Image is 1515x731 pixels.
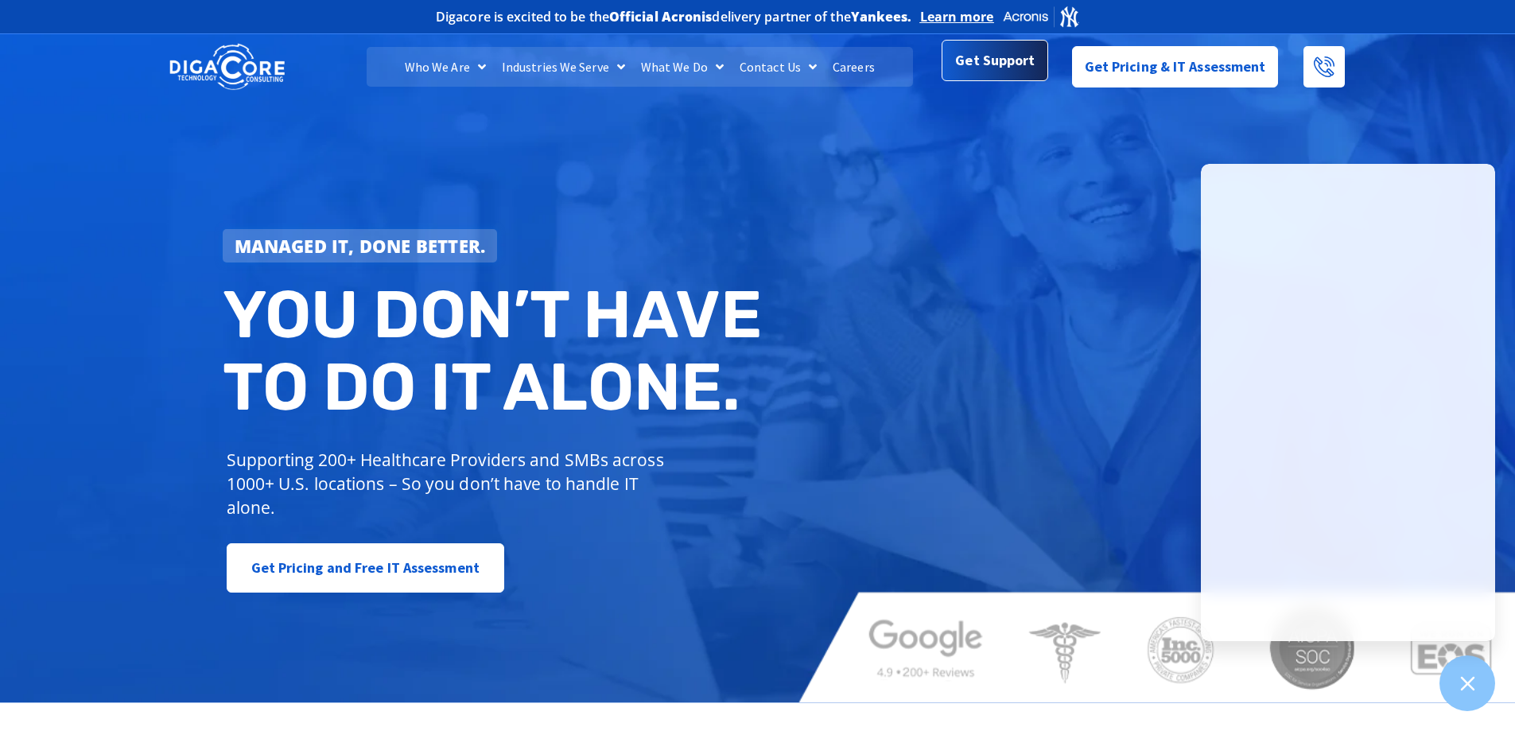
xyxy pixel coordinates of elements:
[227,448,671,519] p: Supporting 200+ Healthcare Providers and SMBs across 1000+ U.S. locations – So you don’t have to ...
[494,47,633,87] a: Industries We Serve
[367,47,912,87] nav: Menu
[227,543,504,593] a: Get Pricing and Free IT Assessment
[920,9,994,25] a: Learn more
[169,42,285,92] img: DigaCore Technology Consulting
[851,8,912,25] b: Yankees.
[1002,5,1080,28] img: Acronis
[223,229,498,262] a: Managed IT, done better.
[942,40,1047,81] a: Get Support
[235,234,486,258] strong: Managed IT, done better.
[633,47,732,87] a: What We Do
[251,552,480,584] span: Get Pricing and Free IT Assessment
[732,47,825,87] a: Contact Us
[955,45,1035,76] span: Get Support
[397,47,494,87] a: Who We Are
[825,47,883,87] a: Careers
[1072,46,1279,87] a: Get Pricing & IT Assessment
[1201,164,1495,641] iframe: Chatgenie Messenger
[1085,51,1266,83] span: Get Pricing & IT Assessment
[609,8,713,25] b: Official Acronis
[436,10,912,23] h2: Digacore is excited to be the delivery partner of the
[223,278,770,424] h2: You don’t have to do IT alone.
